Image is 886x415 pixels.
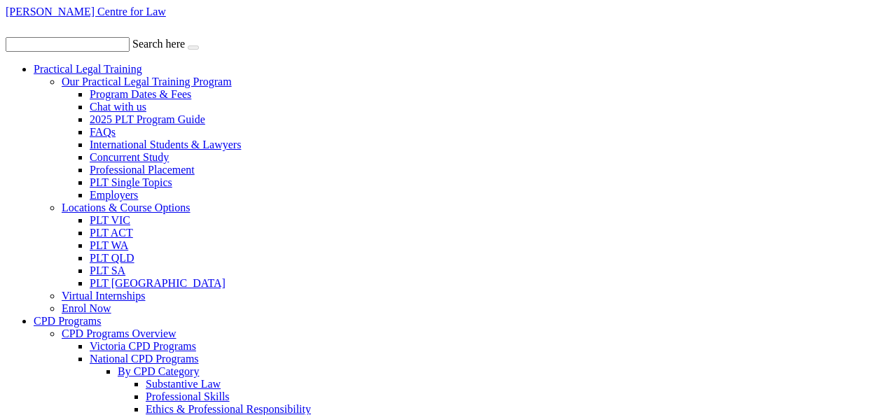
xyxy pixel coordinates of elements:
a: PLT VIC [90,214,130,226]
a: Professional Placement [90,164,195,176]
a: PLT WA [90,239,128,251]
a: National CPD Programs [90,353,199,365]
img: call-ic [6,18,22,34]
a: Program Dates & Fees [90,88,191,100]
a: Concurrent Study [90,151,169,163]
a: Employers [90,189,138,201]
a: 2025 PLT Program Guide [90,113,205,125]
a: FAQs [90,126,116,138]
a: [PERSON_NAME] Centre for Law [6,6,166,17]
a: PLT SA [90,265,125,276]
a: Practical Legal Training [34,63,142,75]
a: Substantive Law [146,378,221,390]
a: International Students & Lawyers [90,139,241,150]
a: PLT ACT [90,227,133,239]
a: PLT [GEOGRAPHIC_DATA] [90,277,226,289]
a: Professional Skills [146,391,230,402]
a: Ethics & Professional Responsibility [146,403,311,415]
a: Enrol Now [62,302,111,314]
a: PLT QLD [90,252,134,264]
label: Search here [132,38,185,50]
img: mail-ic [25,20,44,34]
a: Virtual Internships [62,290,145,302]
a: By CPD Category [118,365,199,377]
a: CPD Programs [34,315,101,327]
a: CPD Programs Overview [62,328,176,339]
a: PLT Single Topics [90,176,172,188]
a: Chat with us [90,101,146,113]
a: Our Practical Legal Training Program [62,76,232,87]
a: Locations & Course Options [62,202,191,213]
a: Victoria CPD Programs [90,340,196,352]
